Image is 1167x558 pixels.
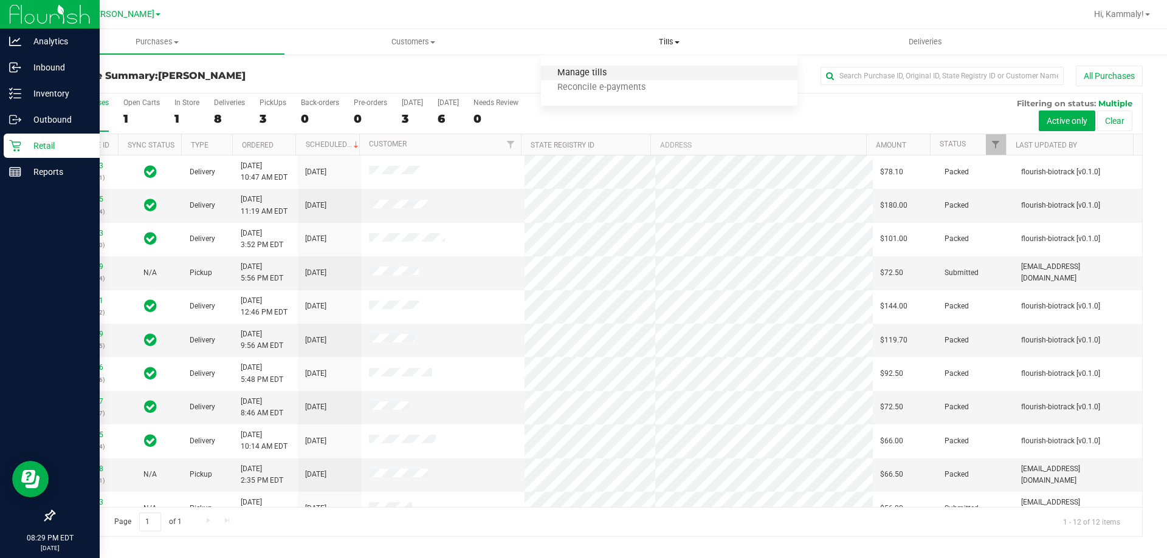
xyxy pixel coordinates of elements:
span: Not Applicable [143,504,157,512]
span: flourish-biotrack [v0.1.0] [1021,233,1100,245]
span: Delivery [190,166,215,178]
div: PickUps [260,98,286,107]
span: Not Applicable [143,470,157,478]
button: N/A [143,267,157,279]
span: [PERSON_NAME] [158,70,246,81]
a: Filter [501,134,521,155]
a: Amount [876,141,906,149]
span: flourish-biotrack [v0.1.0] [1021,368,1100,379]
button: N/A [143,503,157,514]
span: Not Applicable [143,268,157,277]
div: 8 [214,112,245,126]
button: N/A [143,469,157,480]
span: [DATE] [305,267,326,279]
a: 11802393 [69,162,103,170]
span: In Sync [144,432,157,449]
span: $119.70 [880,335,907,346]
span: [DATE] 9:56 AM EDT [241,328,283,352]
span: $144.00 [880,301,907,312]
div: 1 [123,112,160,126]
span: Filtering on status: [1017,98,1096,108]
button: All Purchases [1076,66,1143,86]
a: Customer [369,140,407,148]
a: State Registry ID [531,141,594,149]
span: [DATE] [305,335,326,346]
a: 11819213 [69,229,103,237]
input: Search Purchase ID, Original ID, State Registry ID or Customer Name... [821,67,1064,85]
span: [DATE] 8:46 AM EDT [241,396,283,419]
span: Delivery [190,335,215,346]
div: In Store [174,98,199,107]
span: flourish-biotrack [v0.1.0] [1021,435,1100,447]
inline-svg: Analytics [9,35,21,47]
p: Analytics [21,34,94,49]
div: 6 [438,112,459,126]
p: 08:29 PM EDT [5,532,94,543]
span: $72.50 [880,401,903,413]
span: $92.50 [880,368,903,379]
span: Packed [945,435,969,447]
span: flourish-biotrack [v0.1.0] [1021,335,1100,346]
div: 3 [402,112,423,126]
span: Delivery [190,401,215,413]
span: Reconcile e-payments [541,83,662,93]
span: $78.10 [880,166,903,178]
span: $72.50 [880,267,903,279]
span: $66.50 [880,469,903,480]
span: [DATE] 11:19 AM EDT [241,194,287,217]
span: [PERSON_NAME] [88,9,154,19]
a: Status [940,140,966,148]
a: Type [191,141,208,149]
div: 1 [174,112,199,126]
div: [DATE] [438,98,459,107]
span: [DATE] [305,166,326,178]
span: Packed [945,233,969,245]
span: flourish-biotrack [v0.1.0] [1021,301,1100,312]
span: Multiple [1098,98,1132,108]
span: In Sync [144,332,157,349]
span: [DATE] [305,503,326,514]
a: 11816207 [69,397,103,406]
div: 3 [260,112,286,126]
span: [DATE] [305,401,326,413]
p: Outbound [21,112,94,127]
a: 11804791 [69,296,103,305]
inline-svg: Inbound [9,61,21,73]
span: Delivery [190,368,215,379]
div: 0 [354,112,387,126]
a: 11816795 [69,430,103,439]
span: flourish-biotrack [v0.1.0] [1021,401,1100,413]
span: Delivery [190,301,215,312]
span: Pickup [190,469,212,480]
span: [DATE] 5:56 PM EDT [241,261,283,284]
span: Delivery [190,435,215,447]
span: Packed [945,469,969,480]
span: $180.00 [880,200,907,211]
div: Deliveries [214,98,245,107]
a: Customers [285,29,541,55]
div: 0 [301,112,339,126]
span: [DATE] [305,301,326,312]
p: [DATE] [5,543,94,553]
inline-svg: Inventory [9,87,21,100]
span: Purchases [30,36,284,47]
a: 11820229 [69,262,103,271]
span: In Sync [144,230,157,247]
span: [DATE] [305,200,326,211]
button: Active only [1039,111,1095,131]
a: Deliveries [797,29,1053,55]
span: Manage tills [541,68,623,78]
p: Reports [21,165,94,179]
div: Open Carts [123,98,160,107]
div: 0 [473,112,518,126]
span: In Sync [144,298,157,315]
span: [DATE] 6:21 PM EDT [241,497,283,520]
span: Packed [945,166,969,178]
span: [DATE] 2:35 PM EDT [241,463,283,486]
h3: Purchase Summary: [53,70,416,81]
span: [DATE] 5:48 PM EDT [241,362,283,385]
span: $66.00 [880,435,903,447]
span: Submitted [945,267,979,279]
span: Packed [945,335,969,346]
span: Delivery [190,233,215,245]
